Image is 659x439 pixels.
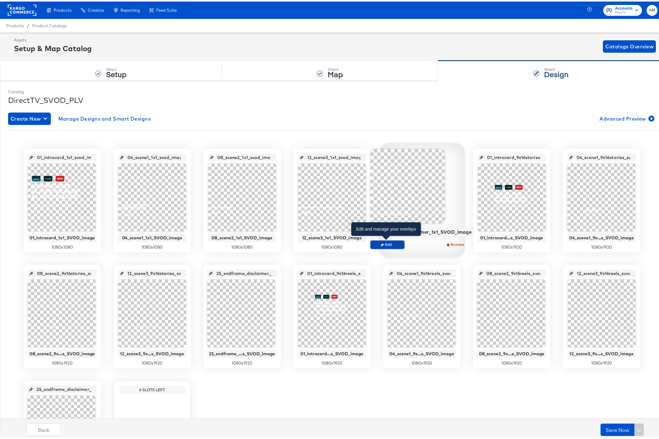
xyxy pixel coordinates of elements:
button: AM [647,3,657,14]
span: Advanced Preview [599,113,653,122]
div: 1080 x 1920 [118,359,186,365]
div: 1080 x 1920 [568,359,635,365]
span: Reporting [121,6,140,11]
div: 1080 x 1920 [477,359,546,365]
div: 04_scene1_9x...s_SVOD_image [389,350,454,355]
span: Manage Designs and Smart Designs [58,113,151,122]
div: 1080 x 1920 [568,243,635,249]
span: / [24,22,32,27]
span: AM [649,5,655,12]
div: 6 Slots Left [121,386,184,391]
div: 25_endframe_disclaimer_1x1_SVOD_image [372,228,472,233]
div: 08_scene2_9x...s_SVOD_image [29,350,95,355]
span: Create New [11,113,48,122]
button: Catalogs Overview [603,39,656,51]
div: 12_scene3_9x...s_SVOD_image [120,350,184,355]
span: Accounts [615,4,633,10]
span: Remove [442,241,471,245]
span: Feed Suite [156,6,177,11]
button: Manage Designs and Smart Designs [56,111,153,123]
span: Creative [88,6,104,11]
div: 1080 x 1080 [298,243,366,249]
button: Save Now [600,422,635,434]
div: 01_introcard...s_SVOD_image [300,350,364,355]
button: Edit [370,239,404,247]
div: DirectTV_SVOD_PLV [8,93,656,104]
strong: Design [544,67,568,78]
div: 12_scene3_9x...s_SVOD_image [569,350,634,355]
div: 01_introcard_1x1_SVOD_image [29,234,95,239]
div: 04_scene1_9x...s_SVOD_image [569,234,634,239]
div: 04_scene1_1x1_SVOD_image [120,234,184,239]
strong: Setup [106,67,126,78]
div: Setup & Map Catalog [14,42,92,52]
button: Create New [8,111,51,123]
span: Catalogs Overview [605,41,653,49]
div: 1080 x 1920 [388,359,456,365]
span: Edit [373,241,401,245]
div: 1080 x 1920 [207,359,277,365]
a: Product Catalogs [32,22,67,27]
button: Advanced Preview [597,111,656,123]
div: 12_scene3_1x1_SVOD_image [300,234,364,239]
button: Remove [439,239,473,247]
div: 25_endframe_...s_SVOD_image [209,350,275,355]
strong: Map [328,67,343,78]
button: Back [27,422,61,434]
div: Step: 3 [544,66,568,70]
span: DirecTV [615,9,633,14]
div: 1080 x 1920 [28,359,97,365]
div: 1080 x 1080 [28,243,97,249]
div: 1080 x 1080 [118,243,186,249]
div: 01_introcard...s_SVOD_image [480,234,544,239]
div: Catalog [8,87,656,93]
div: Step: 2 [328,66,343,70]
span: Products [54,6,71,11]
span: Products [6,22,24,27]
div: 08_scene2_9x...s_SVOD_image [479,350,545,355]
div: Step: 1 [106,66,126,70]
div: 1080 x 1920 [478,243,546,249]
div: 08_scene2_1x1_SVOD_image [210,234,274,239]
div: 1080 x 1080 [208,243,276,249]
button: AccountsDirecTV [603,3,642,14]
div: 1080 x 1920 [298,359,366,365]
div: Assets [14,36,92,42]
